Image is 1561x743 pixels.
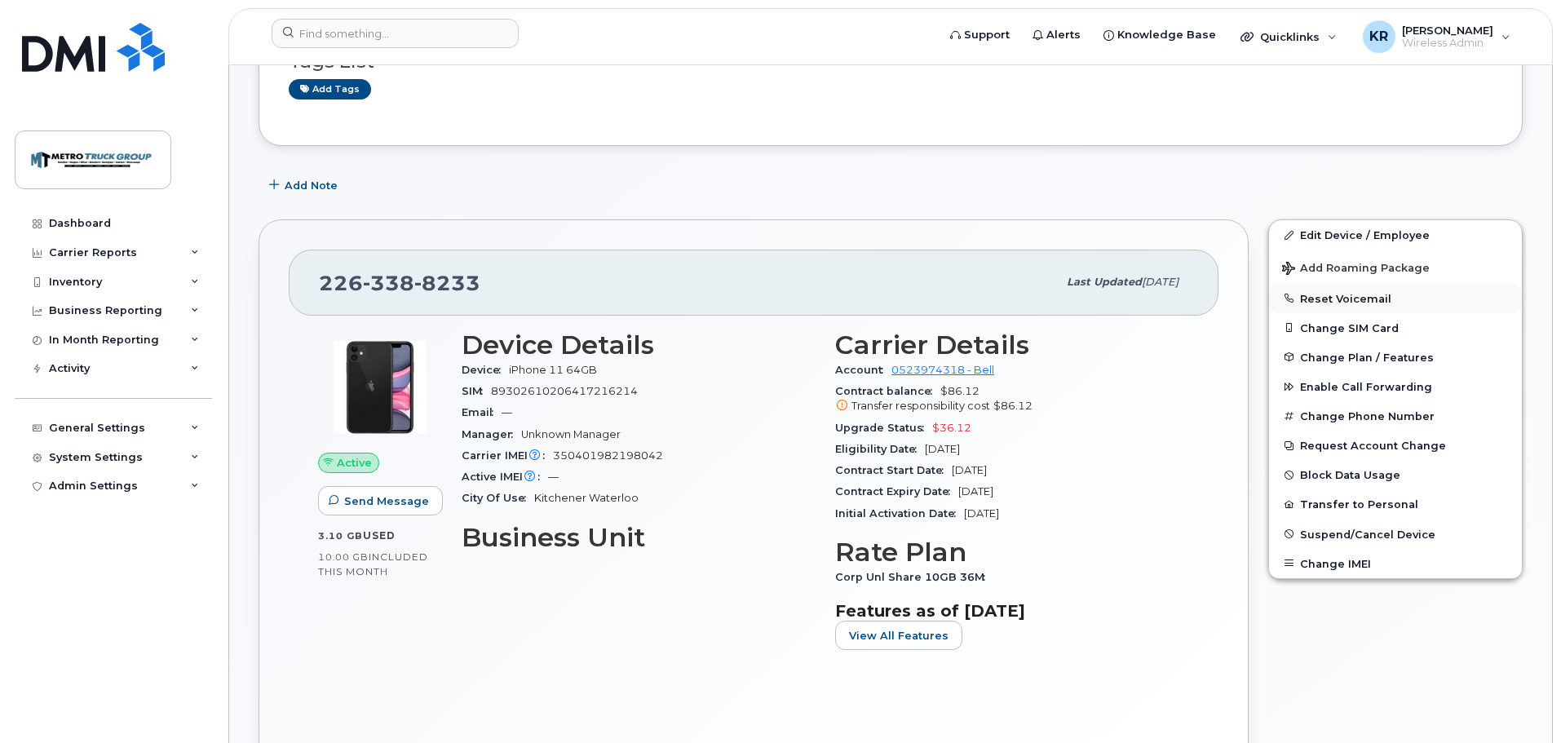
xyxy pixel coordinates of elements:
[1269,284,1522,313] button: Reset Voicemail
[952,464,987,476] span: [DATE]
[319,271,480,295] span: 226
[1142,276,1178,288] span: [DATE]
[289,79,371,100] a: Add tags
[462,330,816,360] h3: Device Details
[1269,489,1522,519] button: Transfer to Personal
[835,537,1189,567] h3: Rate Plan
[553,449,663,462] span: 350401982198042
[1269,372,1522,401] button: Enable Call Forwarding
[1021,19,1092,51] a: Alerts
[1269,220,1522,250] a: Edit Device / Employee
[363,529,396,542] span: used
[1269,431,1522,460] button: Request Account Change
[1402,37,1493,50] span: Wireless Admin
[835,621,962,650] button: View All Features
[318,486,443,515] button: Send Message
[835,422,932,434] span: Upgrade Status
[521,428,621,440] span: Unknown Manager
[835,601,1189,621] h3: Features as of [DATE]
[1300,351,1434,363] span: Change Plan / Features
[1117,27,1216,43] span: Knowledge Base
[462,449,553,462] span: Carrier IMEI
[1067,276,1142,288] span: Last updated
[502,406,512,418] span: —
[1369,27,1388,46] span: KR
[835,330,1189,360] h3: Carrier Details
[993,400,1033,412] span: $86.12
[1260,30,1320,43] span: Quicklinks
[337,455,372,471] span: Active
[318,551,369,563] span: 10.00 GB
[835,485,958,498] span: Contract Expiry Date
[344,493,429,509] span: Send Message
[835,364,891,376] span: Account
[331,338,429,436] img: iPhone_11.jpg
[835,385,1189,414] span: $86.12
[285,178,338,193] span: Add Note
[272,19,519,48] input: Find something...
[1269,250,1522,284] button: Add Roaming Package
[289,51,1492,72] h3: Tags List
[462,385,491,397] span: SIM
[932,422,971,434] span: $36.12
[964,27,1010,43] span: Support
[259,170,352,200] button: Add Note
[835,507,964,520] span: Initial Activation Date
[964,507,999,520] span: [DATE]
[835,464,952,476] span: Contract Start Date
[1269,549,1522,578] button: Change IMEI
[462,523,816,552] h3: Business Unit
[414,271,480,295] span: 8233
[462,406,502,418] span: Email
[835,443,925,455] span: Eligibility Date
[1046,27,1081,43] span: Alerts
[1269,401,1522,431] button: Change Phone Number
[462,471,548,483] span: Active IMEI
[318,530,363,542] span: 3.10 GB
[462,364,509,376] span: Device
[939,19,1021,51] a: Support
[1269,520,1522,549] button: Suspend/Cancel Device
[1269,460,1522,489] button: Block Data Usage
[1402,24,1493,37] span: [PERSON_NAME]
[925,443,960,455] span: [DATE]
[1269,343,1522,372] button: Change Plan / Features
[1229,20,1348,53] div: Quicklinks
[835,571,993,583] span: Corp Unl Share 10GB 36M
[363,271,414,295] span: 338
[1282,262,1430,277] span: Add Roaming Package
[1269,313,1522,343] button: Change SIM Card
[1300,381,1432,393] span: Enable Call Forwarding
[958,485,993,498] span: [DATE]
[318,551,428,577] span: included this month
[835,385,940,397] span: Contract balance
[462,492,534,504] span: City Of Use
[1300,528,1435,540] span: Suspend/Cancel Device
[548,471,559,483] span: —
[491,385,638,397] span: 89302610206417216214
[891,364,994,376] a: 0523974318 - Bell
[1351,20,1522,53] div: Ken Richardson
[1092,19,1227,51] a: Knowledge Base
[534,492,639,504] span: Kitchener Waterloo
[849,628,949,643] span: View All Features
[509,364,597,376] span: iPhone 11 64GB
[851,400,990,412] span: Transfer responsibility cost
[462,428,521,440] span: Manager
